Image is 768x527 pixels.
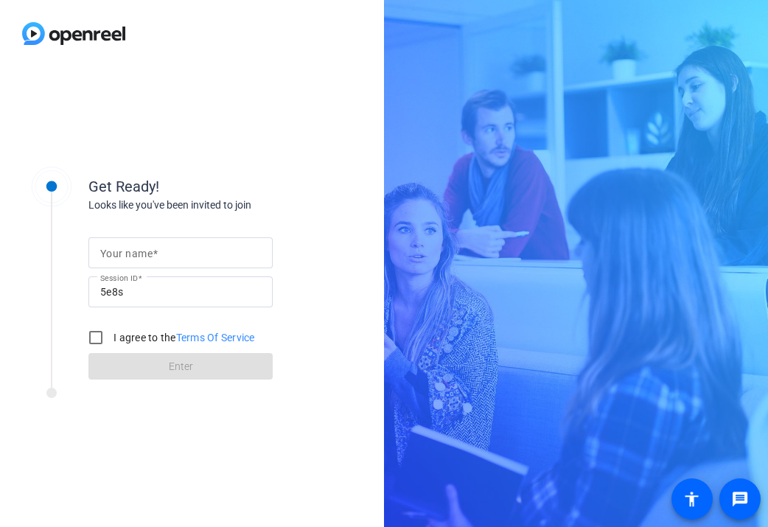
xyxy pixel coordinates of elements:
[111,330,255,345] label: I agree to the
[88,175,383,198] div: Get Ready!
[100,248,153,259] mat-label: Your name
[88,198,383,213] div: Looks like you've been invited to join
[100,273,138,282] mat-label: Session ID
[176,332,255,343] a: Terms Of Service
[731,490,749,508] mat-icon: message
[683,490,701,508] mat-icon: accessibility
